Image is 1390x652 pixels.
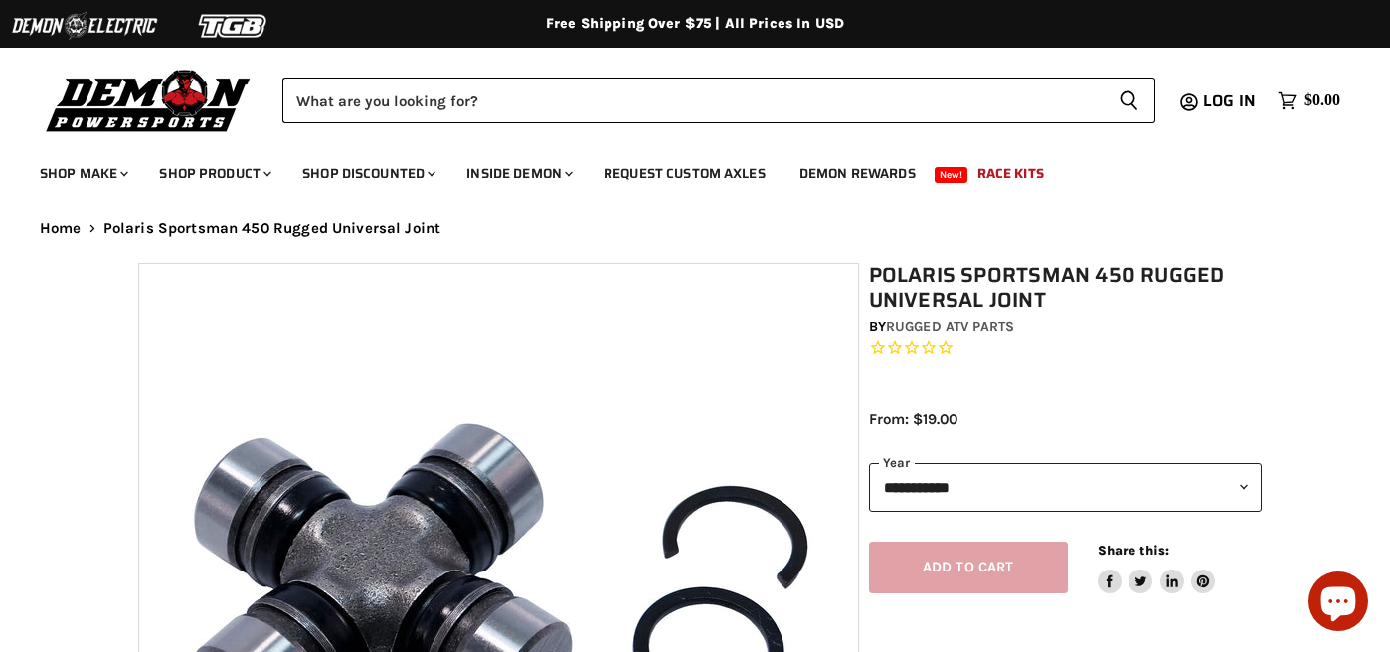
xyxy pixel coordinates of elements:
[869,463,1262,512] select: year
[25,145,1335,194] ul: Main menu
[1098,542,1216,594] aside: Share this:
[784,153,931,194] a: Demon Rewards
[1103,78,1155,123] button: Search
[144,153,283,194] a: Shop Product
[869,338,1262,359] span: Rated 0.0 out of 5 stars 0 reviews
[451,153,585,194] a: Inside Demon
[282,78,1103,123] input: Search
[1098,543,1169,558] span: Share this:
[25,153,140,194] a: Shop Make
[1203,88,1256,113] span: Log in
[962,153,1059,194] a: Race Kits
[1304,91,1340,110] span: $0.00
[1268,86,1350,115] a: $0.00
[869,316,1262,338] div: by
[282,78,1155,123] form: Product
[103,220,441,237] span: Polaris Sportsman 450 Rugged Universal Joint
[1194,92,1268,110] a: Log in
[10,7,159,45] img: Demon Electric Logo 2
[159,7,308,45] img: TGB Logo 2
[1303,571,1374,636] inbox-online-store-chat: Shopify online store chat
[935,167,968,183] span: New!
[589,153,781,194] a: Request Custom Axles
[869,263,1262,313] h1: Polaris Sportsman 450 Rugged Universal Joint
[886,318,1014,335] a: Rugged ATV Parts
[40,65,258,135] img: Demon Powersports
[287,153,447,194] a: Shop Discounted
[40,220,82,237] a: Home
[869,410,957,428] span: From: $19.00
